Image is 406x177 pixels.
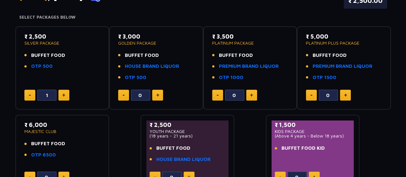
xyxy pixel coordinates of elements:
[150,120,226,129] p: ₹ 2,500
[31,140,65,147] span: BUFFET FOOD
[250,93,253,97] img: plus
[344,93,347,97] img: plus
[275,120,351,129] p: ₹ 1,500
[219,74,243,81] a: OTP 1000
[118,32,194,41] p: ₹ 3,000
[24,120,100,129] p: ₹ 6,000
[219,52,253,59] span: BUFFET FOOD
[275,134,351,138] p: (Above 4 years - Below 18 years)
[212,41,288,45] p: PLATINUM PACKAGE
[19,15,387,20] h4: Select Packages Below
[123,95,125,96] img: minus
[24,129,100,134] p: MAJESTIC CLUB
[24,32,100,41] p: ₹ 2,500
[156,93,159,97] img: plus
[313,52,347,59] span: BUFFET FOOD
[156,145,190,152] span: BUFFET FOOD
[31,52,65,59] span: BUFFET FOOD
[29,95,31,96] img: minus
[156,156,211,163] a: HOUSE BRAND LIQUOR
[150,134,226,138] p: (18 years - 21 years)
[118,41,194,45] p: GOLDEN PACKAGE
[275,129,351,134] p: KIDS PACKAGE
[125,74,146,81] a: OTP 500
[310,95,312,96] img: minus
[31,151,56,159] a: OTP 6500
[125,52,159,59] span: BUFFET FOOD
[281,145,325,152] span: BUFFET FOOD KID
[306,32,382,41] p: ₹ 5,000
[31,63,53,70] a: OTP 500
[212,32,288,41] p: ₹ 3,500
[62,93,65,97] img: plus
[24,41,100,45] p: SILVER PACKAGE
[150,129,226,134] p: YOUTH PACKAGE
[125,63,179,70] a: HOUSE BRAND LIQUOR
[219,63,279,70] a: PREMIUM BRAND LIQUOR
[306,41,382,45] p: PLATINUM PLUS PACKAGE
[313,74,336,81] a: OTP 1500
[217,95,219,96] img: minus
[313,63,372,70] a: PREMIUM BRAND LIQUOR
